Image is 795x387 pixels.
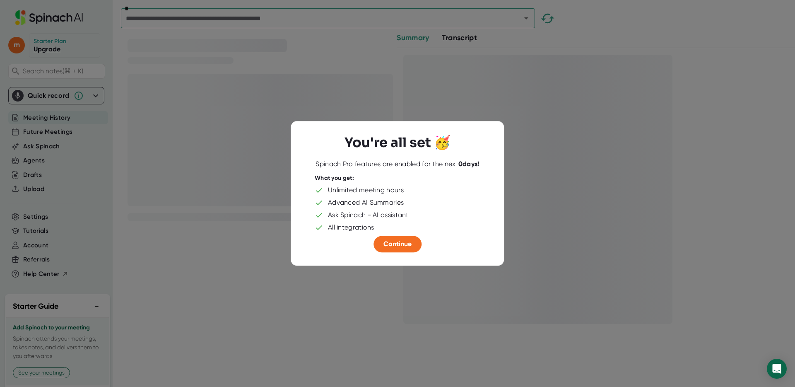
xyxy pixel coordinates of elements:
div: What you get: [315,174,354,182]
span: Continue [383,240,412,248]
h3: You're all set 🥳 [344,135,450,150]
div: Ask Spinach - AI assistant [328,211,409,219]
div: Advanced AI Summaries [328,198,404,207]
button: Continue [373,236,422,252]
div: Open Intercom Messenger [767,359,787,379]
div: Spinach Pro features are enabled for the next [316,160,479,168]
b: 0 days! [458,160,479,168]
div: Unlimited meeting hours [328,186,404,194]
div: All integrations [328,223,374,232]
